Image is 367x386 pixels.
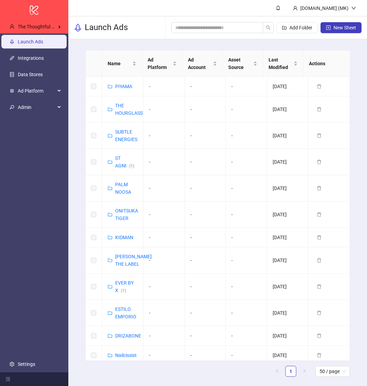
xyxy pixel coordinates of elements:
span: folder [108,353,112,358]
span: folder [108,258,112,263]
span: New Sheet [334,25,356,30]
span: folder [108,333,112,338]
th: Ad Platform [142,51,182,77]
td: [DATE] [267,228,309,247]
span: left [275,369,279,373]
td: - [226,149,267,175]
td: [DATE] [267,326,309,346]
td: [DATE] [267,202,309,228]
td: - [144,123,185,149]
span: folder [108,133,112,138]
a: [PERSON_NAME] THE LABEL [115,254,152,267]
span: key [10,105,14,110]
td: - [226,96,267,123]
button: Add Folder [276,22,318,33]
a: ESTILO EMPORIO [115,306,136,319]
span: Add Folder [289,25,312,30]
a: PALM NOOSA [115,182,131,195]
span: number [10,88,14,93]
a: Integrations [18,55,44,61]
span: delete [317,353,322,358]
span: down [351,6,356,11]
span: folder [108,212,112,217]
span: Name [108,60,131,67]
span: user [293,6,298,11]
td: - [226,274,267,300]
td: - [226,77,267,96]
span: right [302,369,307,373]
li: Next Page [299,366,310,377]
td: [DATE] [267,175,309,202]
td: - [144,274,185,300]
span: folder [108,84,112,89]
a: Nailcissist [115,353,137,358]
span: delete [317,107,322,112]
a: 1 [286,366,296,376]
a: Settings [18,361,35,367]
a: DRIZABONE [115,333,141,339]
a: KIDMAN [115,235,133,240]
span: Ad Account [188,56,212,71]
div: [DOMAIN_NAME] (MK) [298,4,351,12]
td: - [226,247,267,274]
div: Page Size [315,366,350,377]
td: - [185,77,226,96]
th: Asset Source [223,51,263,77]
a: Launch Ads [18,39,43,44]
td: - [226,123,267,149]
span: delete [317,133,322,138]
a: ONITSUKA TIGER [115,208,138,221]
td: - [144,228,185,247]
span: folder [108,107,112,112]
td: [DATE] [267,149,309,175]
td: - [185,300,226,326]
span: delete [317,284,322,289]
span: plus-square [326,25,331,30]
td: - [144,300,185,326]
li: 1 [285,366,296,377]
span: folder [108,186,112,191]
span: Ad Platform [18,84,55,98]
span: Last Modified [269,56,292,71]
th: Last Modified [263,51,303,77]
td: - [226,228,267,247]
span: 50 / page [320,366,346,376]
th: Actions [303,51,344,77]
td: - [185,175,226,202]
th: Name [102,51,142,77]
td: - [185,149,226,175]
span: delete [317,258,322,263]
span: delete [317,186,322,191]
td: - [144,96,185,123]
span: delete [317,311,322,315]
a: THE HOURGLASS [115,103,143,116]
span: Ad Platform [148,56,171,71]
button: New Sheet [321,22,362,33]
span: Asset Source [228,56,252,71]
span: bell [276,5,281,10]
a: ST AGNI(1) [115,155,134,168]
span: folder [108,311,112,315]
span: ( 1 ) [121,288,126,293]
td: - [185,96,226,123]
span: folder [108,284,112,289]
li: Previous Page [272,366,283,377]
td: - [226,202,267,228]
td: - [185,123,226,149]
span: delete [317,84,322,89]
span: delete [317,212,322,217]
span: ( 1 ) [129,164,134,168]
td: - [144,202,185,228]
td: - [185,247,226,274]
td: - [144,77,185,96]
a: SUBTLE ENERGIES [115,129,137,142]
span: delete [317,333,322,338]
td: - [144,326,185,346]
td: [DATE] [267,247,309,274]
span: The Thoughtful Agency [18,24,67,29]
span: delete [317,160,322,164]
td: - [226,326,267,346]
td: [DATE] [267,96,309,123]
span: folder [108,160,112,164]
td: [DATE] [267,300,309,326]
